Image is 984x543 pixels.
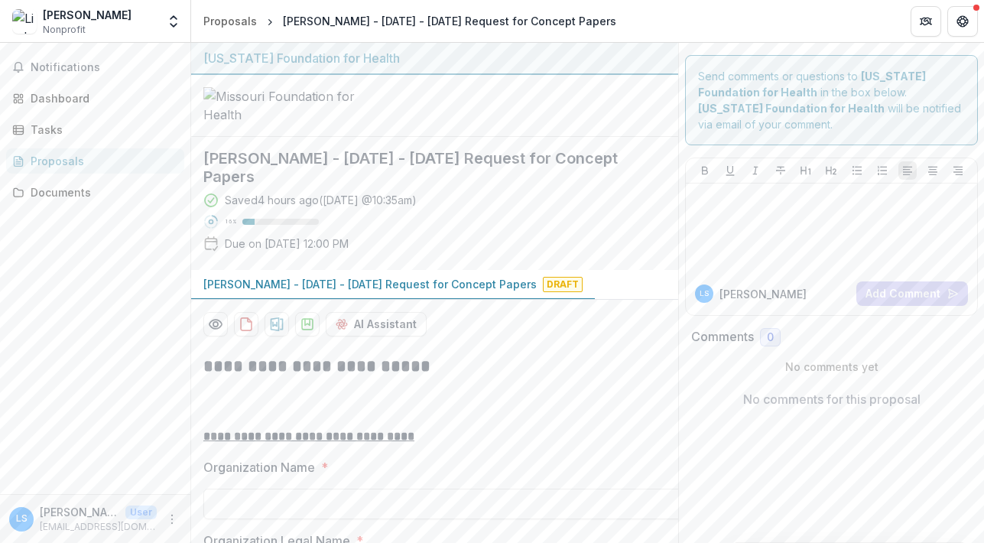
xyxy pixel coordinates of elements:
[947,6,978,37] button: Get Help
[203,13,257,29] div: Proposals
[691,330,754,344] h2: Comments
[203,276,537,292] p: [PERSON_NAME] - [DATE] - [DATE] Request for Concept Papers
[283,13,616,29] div: [PERSON_NAME] - [DATE] - [DATE] Request for Concept Papers
[125,506,157,519] p: User
[856,281,968,306] button: Add Comment
[203,312,228,337] button: Preview 1c4969ad-2569-4f1a-b160-ff5958265dd2-0.pdf
[719,286,807,302] p: [PERSON_NAME]
[696,161,714,180] button: Bold
[685,55,978,145] div: Send comments or questions to in the box below. will be notified via email of your comment.
[203,87,356,124] img: Missouri Foundation for Health
[898,161,917,180] button: Align Left
[234,312,258,337] button: download-proposal
[721,161,739,180] button: Underline
[700,290,709,298] div: Lindsay Stark
[203,49,666,67] div: [US_STATE] Foundation for Health
[43,23,86,37] span: Nonprofit
[543,277,583,292] span: Draft
[911,6,941,37] button: Partners
[40,504,119,520] p: [PERSON_NAME]
[225,216,236,227] p: 16 %
[949,161,967,180] button: Align Right
[163,510,181,528] button: More
[203,149,641,186] h2: [PERSON_NAME] - [DATE] - [DATE] Request for Concept Papers
[691,359,972,375] p: No comments yet
[197,10,622,32] nav: breadcrumb
[295,312,320,337] button: download-proposal
[31,61,178,74] span: Notifications
[848,161,866,180] button: Bullet List
[6,117,184,142] a: Tasks
[924,161,942,180] button: Align Center
[43,7,132,23] div: [PERSON_NAME]
[797,161,815,180] button: Heading 1
[31,122,172,138] div: Tasks
[225,236,349,252] p: Due on [DATE] 12:00 PM
[163,6,184,37] button: Open entity switcher
[743,390,921,408] p: No comments for this proposal
[6,86,184,111] a: Dashboard
[767,331,774,344] span: 0
[203,458,315,476] p: Organization Name
[265,312,289,337] button: download-proposal
[6,55,184,80] button: Notifications
[31,153,172,169] div: Proposals
[225,192,417,208] div: Saved 4 hours ago ( [DATE] @ 10:35am )
[16,514,28,524] div: Lindsay Stark
[326,312,427,337] button: AI Assistant
[12,9,37,34] img: Lindsay Stark
[40,520,157,534] p: [EMAIL_ADDRESS][DOMAIN_NAME]
[31,184,172,200] div: Documents
[771,161,790,180] button: Strike
[746,161,765,180] button: Italicize
[873,161,891,180] button: Ordered List
[197,10,263,32] a: Proposals
[6,180,184,205] a: Documents
[31,90,172,106] div: Dashboard
[698,102,885,115] strong: [US_STATE] Foundation for Health
[822,161,840,180] button: Heading 2
[6,148,184,174] a: Proposals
